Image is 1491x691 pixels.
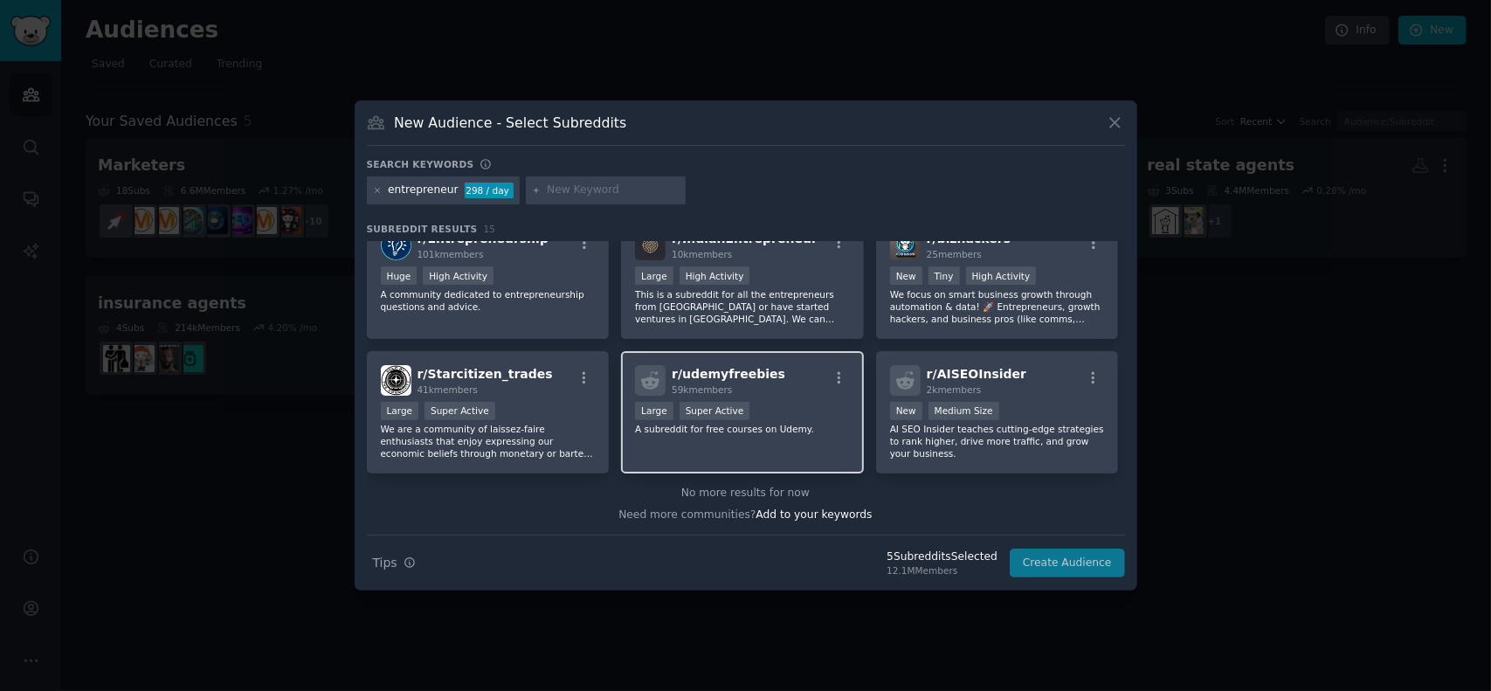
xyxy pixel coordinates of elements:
[394,114,626,132] h3: New Audience - Select Subreddits
[672,384,732,395] span: 59k members
[890,288,1105,325] p: We focus on smart business growth through automation & data! 🚀 Entrepreneurs, growth hackers, and...
[367,548,422,578] button: Tips
[367,486,1125,501] div: No more results for now
[890,266,922,285] div: New
[418,384,478,395] span: 41k members
[635,423,850,435] p: A subreddit for free courses on Udemy.
[418,367,553,381] span: r/ Starcitizen_trades
[890,402,922,420] div: New
[367,501,1125,523] div: Need more communities?
[373,554,397,572] span: Tips
[367,223,478,235] span: Subreddit Results
[418,249,484,259] span: 101k members
[388,183,459,198] div: entrepreneur
[928,402,999,420] div: Medium Size
[672,367,785,381] span: r/ udemyfreebies
[635,266,673,285] div: Large
[381,266,418,285] div: Huge
[547,183,680,198] input: New Keyword
[381,288,596,313] p: A community dedicated to entrepreneurship questions and advice.
[381,230,411,260] img: Entrepreneurship
[465,183,514,198] div: 298 / day
[672,249,732,259] span: 10k members
[635,230,666,260] img: IndianEntrepreneur
[887,564,997,577] div: 12.1M Members
[381,365,411,396] img: Starcitizen_trades
[966,266,1037,285] div: High Activity
[927,249,982,259] span: 25 members
[680,402,750,420] div: Super Active
[381,402,419,420] div: Large
[367,158,474,170] h3: Search keywords
[381,423,596,460] p: We are a community of laissez-faire enthusiasts that enjoy expressing our economic beliefs throug...
[680,266,750,285] div: High Activity
[635,402,673,420] div: Large
[928,266,960,285] div: Tiny
[927,367,1026,381] span: r/ AISEOInsider
[890,423,1105,460] p: AI SEO Insider teaches cutting-edge strategies to rank higher, drive more traffic, and grow your ...
[484,224,496,234] span: 15
[756,508,873,521] span: Add to your keywords
[635,288,850,325] p: This is a subreddit for all the entrepreneurs from [GEOGRAPHIC_DATA] or have started ventures in ...
[423,266,494,285] div: High Activity
[890,230,921,260] img: bizhackers
[927,384,982,395] span: 2k members
[887,549,997,565] div: 5 Subreddit s Selected
[425,402,495,420] div: Super Active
